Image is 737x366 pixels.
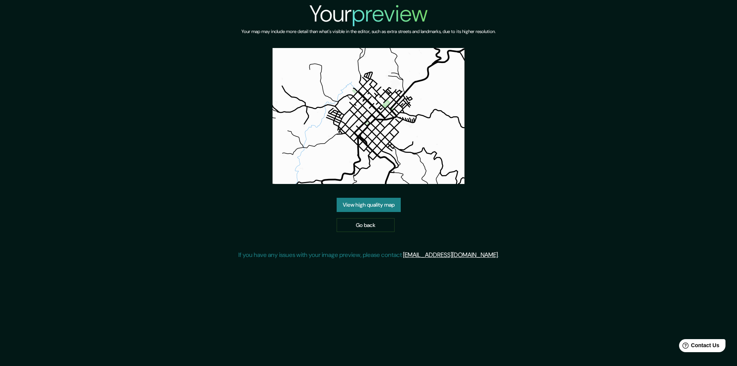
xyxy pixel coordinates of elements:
a: [EMAIL_ADDRESS][DOMAIN_NAME] [403,251,498,259]
p: If you have any issues with your image preview, please contact . [238,250,499,260]
h6: Your map may include more detail than what's visible in the editor, such as extra streets and lan... [241,28,496,36]
img: created-map-preview [273,48,464,184]
a: Go back [337,218,395,232]
a: View high quality map [337,198,401,212]
iframe: Help widget launcher [669,336,729,358]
